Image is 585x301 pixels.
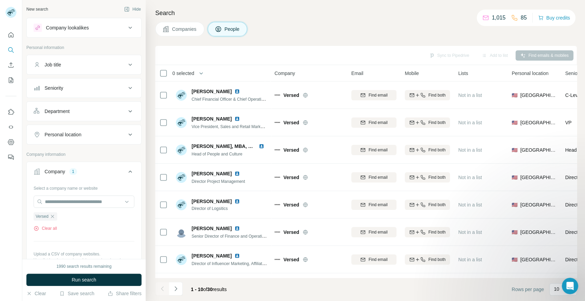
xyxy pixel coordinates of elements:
span: Not in a list [458,229,482,235]
span: Find email [368,202,387,208]
span: Not in a list [458,147,482,153]
div: 1990 search results remaining [57,263,112,269]
span: Find email [368,120,387,126]
button: Job title [27,57,141,73]
img: Avatar [176,90,187,101]
span: Home [15,231,31,236]
button: Navigate to next page [169,282,183,296]
span: [GEOGRAPHIC_DATA] [520,229,557,236]
span: Head of People and Culture [192,152,242,156]
span: Messages [57,231,81,236]
span: 0 selected [172,70,194,77]
span: 🇺🇸 [512,229,517,236]
span: [GEOGRAPHIC_DATA] [520,174,557,181]
span: results [191,287,227,292]
button: Find both [405,227,450,237]
img: Logo of Versed [275,122,280,123]
span: Find both [428,92,446,98]
span: Head [565,147,576,153]
button: View status page [14,158,123,171]
span: Senior Director of Finance and Operations [192,233,269,239]
span: Run search [72,276,96,283]
img: Logo of Versed [275,231,280,233]
span: 🇺🇸 [512,92,517,99]
span: Companies [172,26,197,33]
img: logo [14,13,20,24]
img: LinkedIn logo [234,226,240,231]
div: Job title [45,61,61,68]
span: Find email [368,147,387,153]
span: Versed [283,256,299,263]
p: 1,015 [492,14,505,22]
button: Messages [46,214,91,241]
span: Find both [428,174,446,180]
p: Hi [PERSON_NAME][EMAIL_ADDRESS][PERSON_NAME][DOMAIN_NAME] 👋 [14,49,123,95]
span: Not in a list [458,257,482,262]
img: Logo of Versed [275,95,280,96]
span: Not in a list [458,92,482,98]
span: of [203,287,207,292]
img: Profile image for Christian [80,11,94,25]
span: Find both [428,229,446,235]
button: Find both [405,145,450,155]
span: [PERSON_NAME], MBA, MS, SHRM-CP, PHR, ACC [192,143,305,149]
span: Find both [428,120,446,126]
span: [PERSON_NAME] [192,115,232,122]
span: VP [565,120,572,125]
button: Find both [405,172,450,183]
span: Mobile [405,70,419,77]
span: Director of Influencer Marketing, Affiliate & PR [192,261,275,266]
div: Seniority [45,85,63,91]
button: Clear [26,290,46,297]
span: Not in a list [458,175,482,180]
span: Director [565,175,582,180]
img: Logo of Versed [275,204,280,205]
div: 1 [69,168,77,175]
button: Enrich CSV [5,59,16,71]
span: 🇺🇸 [512,201,517,208]
button: Find both [405,254,450,265]
div: Profile image for Miranda [93,11,107,25]
img: Avatar [176,227,187,238]
p: How can we help? [14,95,123,107]
span: Director [565,202,582,208]
span: Versed [283,174,299,181]
span: Lists [458,70,468,77]
div: Select a company name or website [34,183,134,191]
span: Director of Logsitics [192,205,243,212]
span: Find email [368,92,387,98]
span: Find both [428,147,446,153]
span: Not in a list [458,120,482,125]
img: LinkedIn logo [234,253,240,259]
span: Versed [283,92,299,99]
button: Dashboard [5,136,16,148]
span: Company [275,70,295,77]
img: Avatar [176,172,187,183]
span: Director [565,257,582,262]
img: Logo of Versed [275,149,280,150]
button: Quick start [5,29,16,41]
span: Director Project Management [192,179,245,184]
button: Hide [119,4,146,14]
span: [PERSON_NAME] [192,170,232,177]
span: Seniority [565,70,584,77]
span: Help [109,231,120,236]
span: 🇺🇸 [512,256,517,263]
span: 1 - 10 [191,287,203,292]
button: Use Surfe on LinkedIn [5,106,16,118]
p: Your list is private and won't be saved or shared. [34,257,134,263]
span: Find both [428,256,446,263]
h2: Status Surfe [14,121,123,128]
span: [PERSON_NAME] [192,198,232,205]
span: Versed [283,201,299,208]
span: Not in a list [458,202,482,208]
img: LinkedIn logo [234,199,240,204]
span: Find email [368,229,387,235]
span: [GEOGRAPHIC_DATA] [520,201,557,208]
div: AI Agent and team can help [14,193,115,200]
img: LinkedIn logo [234,171,240,176]
div: Company lookalikes [46,24,89,31]
button: Save search [59,290,94,297]
h4: Search [155,8,577,18]
button: Search [5,44,16,56]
